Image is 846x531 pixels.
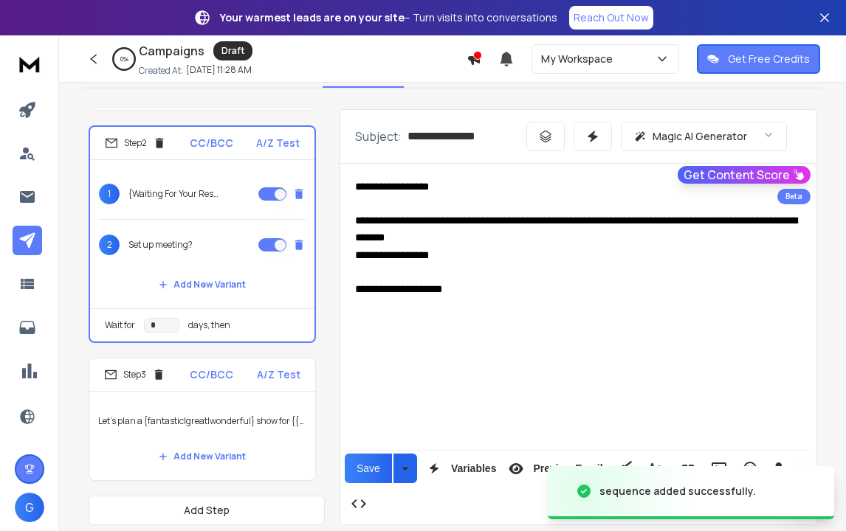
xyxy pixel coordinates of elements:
p: Let's plan a {fantastic|great|wonderful} show for {{companyName}} [98,400,306,442]
p: A/Z Test [256,136,300,150]
button: Code View [345,489,373,518]
p: A/Z Test [257,367,300,382]
button: More Text [640,454,668,483]
p: [DATE] 11:28 AM [186,64,252,76]
button: Insert Image (⌘P) [705,454,733,483]
p: My Workspace [541,52,619,66]
span: Preview Email [530,462,605,475]
p: – Turn visits into conversations [220,10,557,25]
div: Draft [213,41,252,60]
p: Set up meeting? [128,239,193,251]
button: G [15,493,44,522]
p: days, then [188,319,230,331]
span: Variables [448,462,500,475]
p: {Waiting For Your Response|Awaiting Your Reply|Looking Forward to Your Response|Eager to Hear fro... [128,188,223,200]
button: Preview Email [502,454,605,483]
p: Get Free Credits [728,52,810,66]
button: Clean HTML [609,454,637,483]
p: Subject: [355,128,402,145]
button: Add New Variant [147,442,258,471]
a: Reach Out Now [569,6,653,29]
div: Beta [777,189,811,204]
p: Created At: [139,65,183,77]
p: Magic AI Generator [653,129,747,144]
div: Step 3 [104,368,165,381]
h1: Campaigns [139,42,204,60]
button: Emoticons [736,454,764,483]
p: CC/BCC [190,136,233,150]
button: Add New Variant [147,270,258,299]
p: 0 % [120,55,128,63]
li: Step2CC/BCCA/Z Test1{Waiting For Your Response|Awaiting Your Reply|Looking Forward to Your Respon... [89,125,316,343]
strong: Your warmest leads are on your site [220,10,405,24]
span: 2 [99,235,120,255]
button: Save [345,454,392,483]
p: Reach Out Now [574,10,649,25]
div: sequence added successfully. [599,484,756,499]
span: 1 [99,184,120,204]
p: Wait for [105,319,135,331]
button: Variables [420,454,500,483]
button: Add Step [89,496,325,525]
img: logo [15,50,44,77]
button: Get Content Score [678,166,811,184]
p: CC/BCC [190,367,233,382]
button: Magic AI Generator [621,122,787,151]
button: Insert Link (⌘K) [674,454,702,483]
div: Step 2 [105,136,166,150]
button: Get Free Credits [697,44,820,74]
li: Step3CC/BCCA/Z TestLet's plan a {fantastic|great|wonderful} show for {{companyName}}Add New Variant [89,358,316,481]
button: Insert Unsubscribe Link [767,454,795,483]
